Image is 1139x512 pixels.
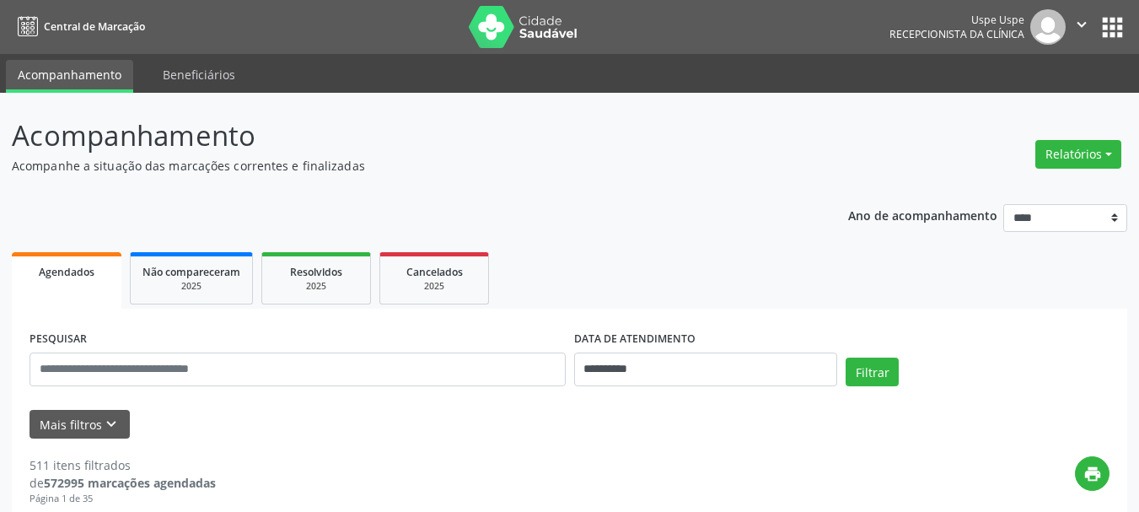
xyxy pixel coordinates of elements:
[142,265,240,279] span: Não compareceram
[30,326,87,353] label: PESQUISAR
[889,27,1024,41] span: Recepcionista da clínica
[30,492,216,506] div: Página 1 de 35
[12,13,145,40] a: Central de Marcação
[142,280,240,293] div: 2025
[1072,15,1091,34] i: 
[1075,456,1109,491] button: print
[39,265,94,279] span: Agendados
[1066,9,1098,45] button: 
[846,358,899,386] button: Filtrar
[574,326,696,353] label: DATA DE ATENDIMENTO
[30,474,216,492] div: de
[12,157,792,175] p: Acompanhe a situação das marcações correntes e finalizadas
[44,475,216,491] strong: 572995 marcações agendadas
[12,115,792,157] p: Acompanhamento
[30,456,216,474] div: 511 itens filtrados
[392,280,476,293] div: 2025
[44,19,145,34] span: Central de Marcação
[1030,9,1066,45] img: img
[6,60,133,93] a: Acompanhamento
[1098,13,1127,42] button: apps
[1035,140,1121,169] button: Relatórios
[848,204,997,225] p: Ano de acompanhamento
[151,60,247,89] a: Beneficiários
[274,280,358,293] div: 2025
[30,410,130,439] button: Mais filtroskeyboard_arrow_down
[1083,465,1102,483] i: print
[290,265,342,279] span: Resolvidos
[102,415,121,434] i: keyboard_arrow_down
[406,265,463,279] span: Cancelados
[889,13,1024,27] div: Uspe Uspe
